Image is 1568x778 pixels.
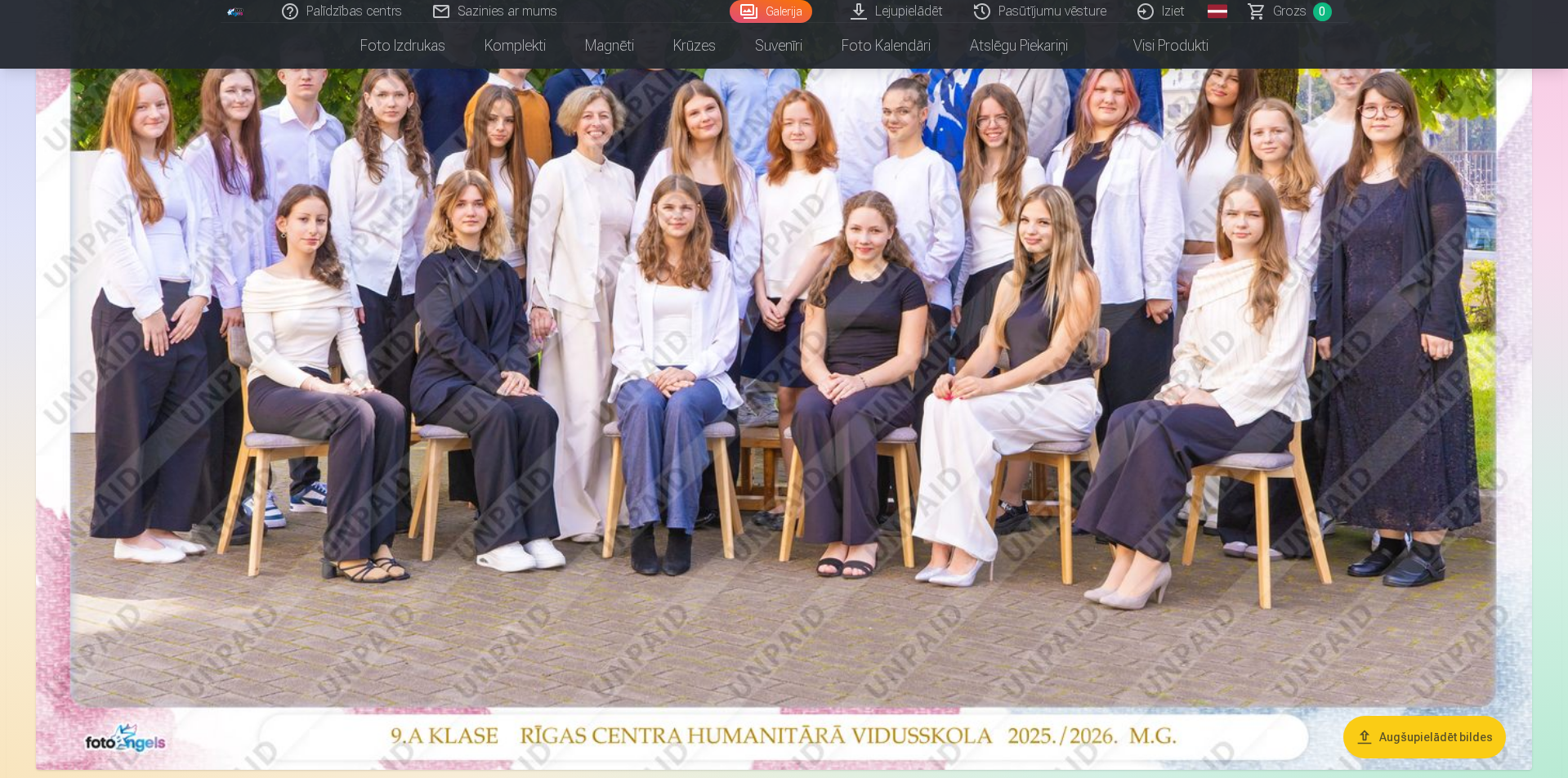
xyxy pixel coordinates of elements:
[565,23,654,69] a: Magnēti
[1313,2,1332,21] span: 0
[341,23,465,69] a: Foto izdrukas
[654,23,735,69] a: Krūzes
[735,23,822,69] a: Suvenīri
[1273,2,1307,21] span: Grozs
[1343,716,1506,758] button: Augšupielādēt bildes
[227,7,245,16] img: /fa1
[465,23,565,69] a: Komplekti
[822,23,950,69] a: Foto kalendāri
[950,23,1088,69] a: Atslēgu piekariņi
[1088,23,1228,69] a: Visi produkti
